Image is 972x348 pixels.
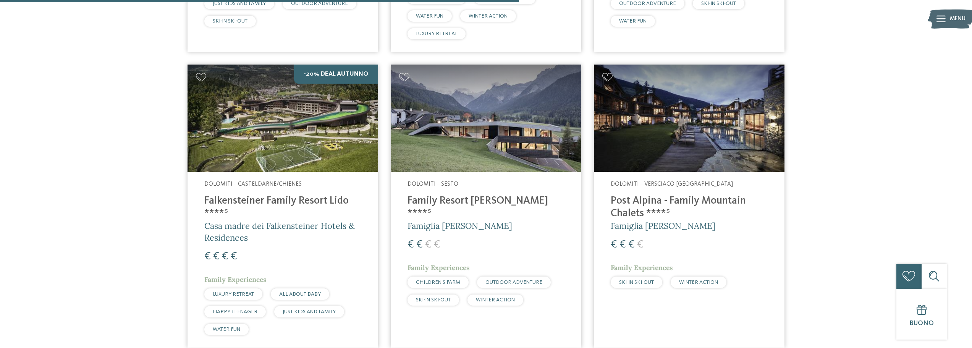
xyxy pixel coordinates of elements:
span: € [204,251,211,262]
span: WATER FUN [416,13,443,19]
span: € [425,239,432,250]
span: € [434,239,440,250]
span: Family Experiences [204,275,267,284]
span: € [408,239,414,250]
span: WATER FUN [619,18,647,24]
span: € [231,251,237,262]
span: WINTER ACTION [469,13,508,19]
span: Family Experiences [611,263,673,272]
span: € [611,239,617,250]
span: SKI-IN SKI-OUT [416,297,451,303]
span: JUST KIDS AND FAMILY [213,1,266,6]
a: Cercate un hotel per famiglie? Qui troverete solo i migliori! Dolomiti – Versciaco-[GEOGRAPHIC_DA... [594,65,784,348]
a: Cercate un hotel per famiglie? Qui troverete solo i migliori! -20% Deal Autunno Dolomiti – Castel... [188,65,378,348]
span: Dolomiti – Sesto [408,181,458,187]
span: OUTDOOR ADVENTURE [291,1,348,6]
h4: Family Resort [PERSON_NAME] ****ˢ [408,195,564,220]
span: JUST KIDS AND FAMILY [283,309,336,314]
span: WINTER ACTION [679,280,718,285]
img: Post Alpina - Family Mountain Chalets ****ˢ [594,65,784,172]
span: € [628,239,635,250]
span: OUTDOOR ADVENTURE [485,280,542,285]
span: Family Experiences [408,263,470,272]
span: Famiglia [PERSON_NAME] [408,220,512,231]
span: WINTER ACTION [476,297,515,303]
span: € [637,239,644,250]
span: SKI-IN SKI-OUT [701,1,736,6]
span: Famiglia [PERSON_NAME] [611,220,715,231]
span: ALL ABOUT BABY [279,291,321,297]
span: OUTDOOR ADVENTURE [619,1,676,6]
span: € [213,251,220,262]
span: HAPPY TEENAGER [213,309,257,314]
a: Buono [896,289,947,340]
span: Dolomiti – Casteldarne/Chienes [204,181,302,187]
span: Dolomiti – Versciaco-[GEOGRAPHIC_DATA] [611,181,733,187]
span: LUXURY RETREAT [213,291,254,297]
h4: Falkensteiner Family Resort Lido ****ˢ [204,195,361,220]
span: SKI-IN SKI-OUT [213,18,247,24]
h4: Post Alpina - Family Mountain Chalets ****ˢ [611,195,768,220]
span: Casa madre dei Falkensteiner Hotels & Residences [204,220,354,243]
span: CHILDREN’S FARM [416,280,460,285]
span: € [222,251,228,262]
span: Buono [909,320,934,327]
span: € [416,239,423,250]
img: Cercate un hotel per famiglie? Qui troverete solo i migliori! [188,65,378,172]
img: Family Resort Rainer ****ˢ [391,65,581,172]
a: Cercate un hotel per famiglie? Qui troverete solo i migliori! Dolomiti – Sesto Family Resort [PER... [391,65,581,348]
span: LUXURY RETREAT [416,31,457,36]
span: SKI-IN SKI-OUT [619,280,654,285]
span: WATER FUN [213,327,240,332]
span: € [619,239,626,250]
